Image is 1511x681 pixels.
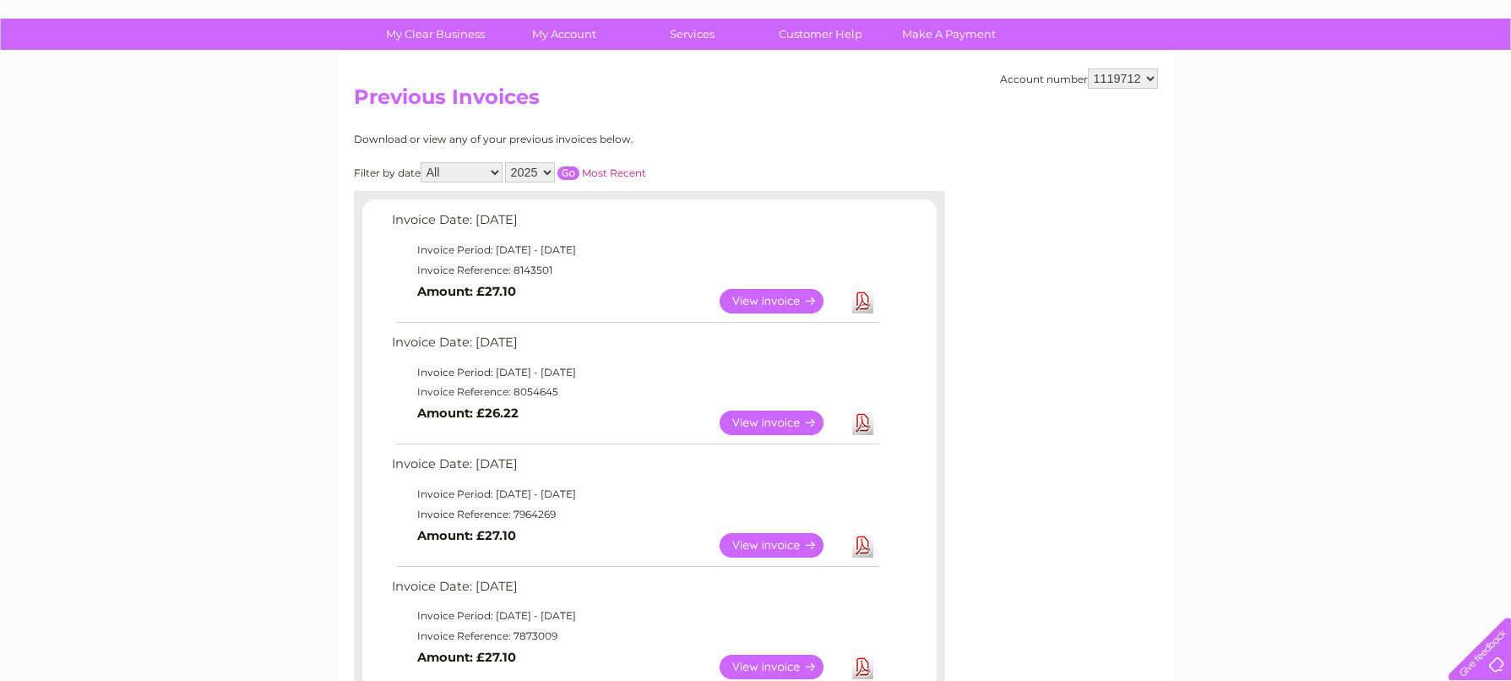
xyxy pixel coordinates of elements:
td: Invoice Date: [DATE] [388,575,882,607]
a: Most Recent [582,166,646,179]
td: Invoice Reference: 7873009 [388,626,882,646]
td: Invoice Date: [DATE] [388,453,882,484]
a: Download [852,655,873,679]
td: Invoice Date: [DATE] [388,209,882,240]
td: Invoice Period: [DATE] - [DATE] [388,484,882,504]
a: Services [622,19,762,50]
div: Clear Business is a trading name of Verastar Limited (registered in [GEOGRAPHIC_DATA] No. 3667643... [357,9,1155,82]
a: View [720,411,844,435]
b: Amount: £27.10 [417,650,516,665]
a: My Clear Business [366,19,505,50]
a: View [720,655,844,679]
a: Contact [1399,72,1440,84]
div: Filter by date [354,162,797,183]
a: Download [852,533,873,558]
a: View [720,533,844,558]
td: Invoice Period: [DATE] - [DATE] [388,606,882,626]
a: View [720,289,844,313]
a: Log out [1455,72,1495,84]
a: My Account [494,19,633,50]
div: Account number [1000,68,1158,89]
a: Energy [1256,72,1293,84]
td: Invoice Reference: 8143501 [388,260,882,281]
div: Download or view any of your previous invoices below. [354,133,797,145]
a: Make A Payment [879,19,1019,50]
a: 0333 014 3131 [1193,8,1309,30]
b: Amount: £27.10 [417,284,516,299]
h2: Previous Invoices [354,85,1158,117]
b: Amount: £27.10 [417,528,516,543]
td: Invoice Reference: 8054645 [388,382,882,402]
td: Invoice Period: [DATE] - [DATE] [388,240,882,260]
td: Invoice Date: [DATE] [388,331,882,362]
a: Water [1214,72,1246,84]
a: Telecoms [1303,72,1354,84]
td: Invoice Period: [DATE] - [DATE] [388,362,882,383]
a: Blog [1364,72,1389,84]
a: Customer Help [751,19,890,50]
img: logo.png [53,44,139,95]
a: Download [852,411,873,435]
b: Amount: £26.22 [417,406,519,421]
td: Invoice Reference: 7964269 [388,504,882,525]
a: Download [852,289,873,313]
